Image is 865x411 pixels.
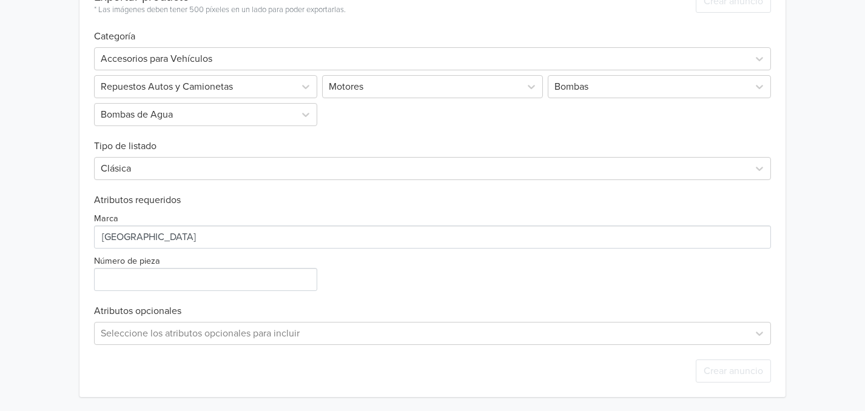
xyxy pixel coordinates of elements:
[94,306,770,317] h6: Atributos opcionales
[94,195,770,206] h6: Atributos requeridos
[94,255,160,268] label: Número de pieza
[94,126,770,152] h6: Tipo de listado
[696,359,771,383] button: Crear anuncio
[94,212,118,226] label: Marca
[94,16,770,42] h6: Categoría
[94,4,346,16] div: * Las imágenes deben tener 500 píxeles en un lado para poder exportarlas.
